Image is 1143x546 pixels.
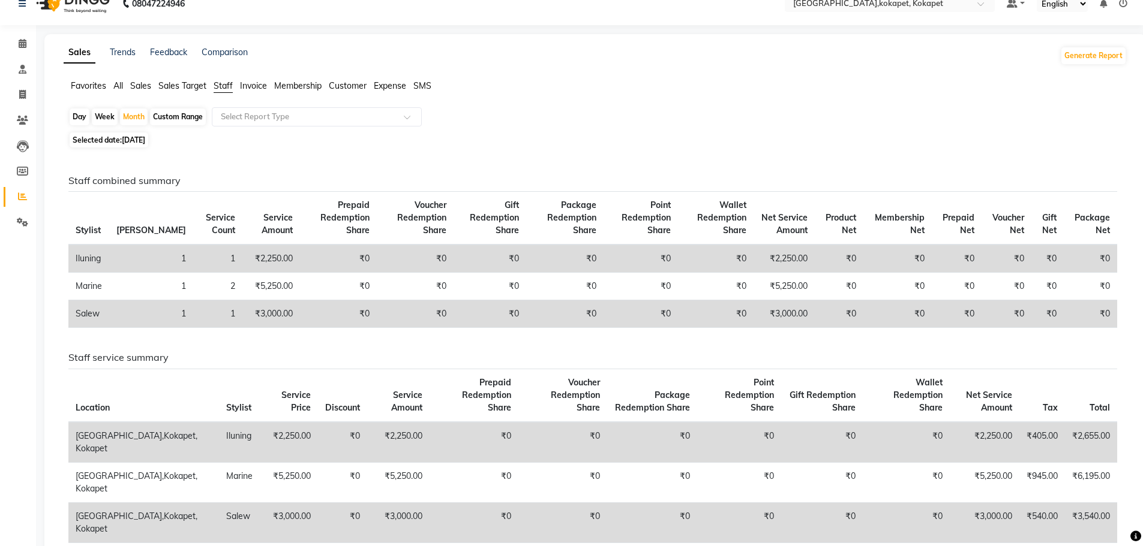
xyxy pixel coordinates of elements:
td: ₹0 [518,502,607,542]
td: ₹0 [781,502,863,542]
td: ₹0 [815,245,863,273]
span: All [113,80,123,91]
td: ₹0 [781,422,863,463]
td: ₹0 [526,300,604,328]
td: ₹0 [697,462,781,502]
td: ₹540.00 [1019,502,1065,542]
span: Net Service Amount [966,390,1012,413]
td: ₹2,250.00 [260,422,318,463]
a: Sales [64,42,95,64]
td: ₹2,655.00 [1065,422,1117,463]
td: ₹0 [1064,245,1117,273]
span: Sales Target [158,80,206,91]
td: ₹0 [932,245,982,273]
td: ₹2,250.00 [950,422,1019,463]
span: Point Redemption Share [622,200,671,236]
span: Service Amount [262,212,293,236]
span: Staff [214,80,233,91]
td: ₹2,250.00 [242,245,300,273]
td: ₹0 [607,422,697,463]
td: ₹0 [982,245,1031,273]
span: Gift Net [1042,212,1057,236]
td: ₹405.00 [1019,422,1065,463]
td: ₹0 [430,422,518,463]
span: Stylist [76,225,101,236]
div: Custom Range [150,108,206,125]
td: ₹0 [377,300,454,328]
h6: Staff combined summary [68,175,1117,186]
td: ₹5,250.00 [950,462,1019,502]
td: ₹0 [982,300,1031,328]
div: Month [120,108,148,125]
td: ₹0 [863,273,931,300]
td: [GEOGRAPHIC_DATA],Kokapet, Kokapet [68,422,219,463]
td: ₹0 [1031,300,1064,328]
td: ₹0 [1031,245,1064,273]
td: Salew [68,300,109,328]
td: ₹0 [815,273,863,300]
span: SMS [413,80,431,91]
button: Generate Report [1061,47,1126,64]
td: ₹0 [518,422,607,463]
span: Discount [325,402,360,413]
td: ₹0 [526,245,604,273]
span: Membership [274,80,322,91]
span: Prepaid Net [943,212,974,236]
span: Gift Redemption Share [790,390,856,413]
span: Net Service Amount [761,212,808,236]
td: ₹0 [604,300,678,328]
td: ₹0 [318,422,367,463]
td: ₹5,250.00 [242,273,300,300]
span: Prepaid Redemption Share [320,200,370,236]
span: Sales [130,80,151,91]
span: Selected date: [70,132,148,147]
td: [GEOGRAPHIC_DATA],Kokapet, Kokapet [68,502,219,542]
td: ₹0 [1064,273,1117,300]
td: ₹0 [430,502,518,542]
td: ₹0 [300,273,377,300]
span: Invoice [240,80,267,91]
td: [GEOGRAPHIC_DATA],Kokapet, Kokapet [68,462,219,502]
span: Favorites [71,80,106,91]
td: ₹0 [526,273,604,300]
span: Voucher Redemption Share [397,200,446,236]
td: 1 [193,300,242,328]
td: Iluning [68,245,109,273]
span: Expense [374,80,406,91]
td: 1 [193,245,242,273]
span: Wallet Redemption Share [697,200,746,236]
span: Voucher Net [992,212,1024,236]
td: ₹5,250.00 [367,462,430,502]
span: Stylist [226,402,251,413]
td: 1 [109,245,193,273]
td: ₹3,000.00 [367,502,430,542]
td: ₹0 [863,502,950,542]
td: ₹0 [300,300,377,328]
td: ₹3,540.00 [1065,502,1117,542]
td: ₹0 [377,245,454,273]
td: ₹0 [863,422,950,463]
td: ₹0 [678,273,754,300]
td: ₹0 [815,300,863,328]
td: ₹0 [863,245,931,273]
td: Marine [219,462,260,502]
span: Wallet Redemption Share [893,377,943,413]
td: ₹0 [678,245,754,273]
span: Location [76,402,110,413]
span: Prepaid Redemption Share [462,377,511,413]
td: 2 [193,273,242,300]
a: Comparison [202,47,248,58]
span: Customer [329,80,367,91]
td: ₹0 [863,462,950,502]
td: ₹5,250.00 [260,462,318,502]
span: Service Amount [391,390,422,413]
a: Feedback [150,47,187,58]
td: ₹0 [318,462,367,502]
td: ₹0 [454,300,526,328]
span: Membership Net [875,212,925,236]
td: ₹3,000.00 [260,502,318,542]
td: ₹0 [607,462,697,502]
span: Package Net [1075,212,1110,236]
td: ₹0 [697,422,781,463]
td: ₹0 [607,502,697,542]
